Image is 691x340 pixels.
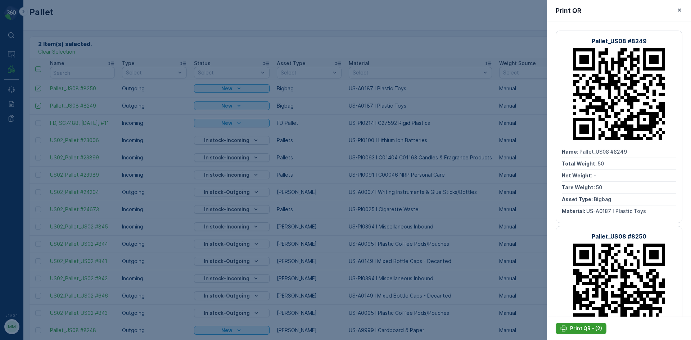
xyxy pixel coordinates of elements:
span: Total Weight : [562,160,598,167]
span: Material : [6,177,31,183]
p: Print QR - (2) [570,325,602,332]
p: Pallet_US08 #8250 [592,232,646,241]
span: Total Weight : [6,130,42,136]
span: Bigbag [594,196,611,202]
span: US-A9999 I Cardboard & Paper [31,177,107,183]
p: Pallet_US08 #8248 [317,6,372,15]
span: 35 [40,154,46,160]
span: Asset Type : [562,196,594,202]
span: Net Weight : [562,172,593,178]
span: - [38,142,40,148]
span: Name : [562,149,579,155]
span: - [593,172,596,178]
span: Pallet_US08 #8249 [579,149,627,155]
span: US-A0187 I Plastic Toys [586,208,646,214]
p: Pallet_US08 #8249 [592,37,647,45]
p: Print QR [556,6,581,16]
span: [PERSON_NAME] [38,166,79,172]
span: Pallet_US08 #8248 [24,118,71,124]
span: 50 [598,160,604,167]
span: Tare Weight : [6,154,40,160]
span: Asset Type : [6,166,38,172]
span: 35 [42,130,48,136]
span: Net Weight : [6,142,38,148]
span: Material : [562,208,586,214]
span: Name : [6,118,24,124]
span: 50 [596,184,602,190]
span: Tare Weight : [562,184,596,190]
button: Print QR - (2) [556,323,606,334]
